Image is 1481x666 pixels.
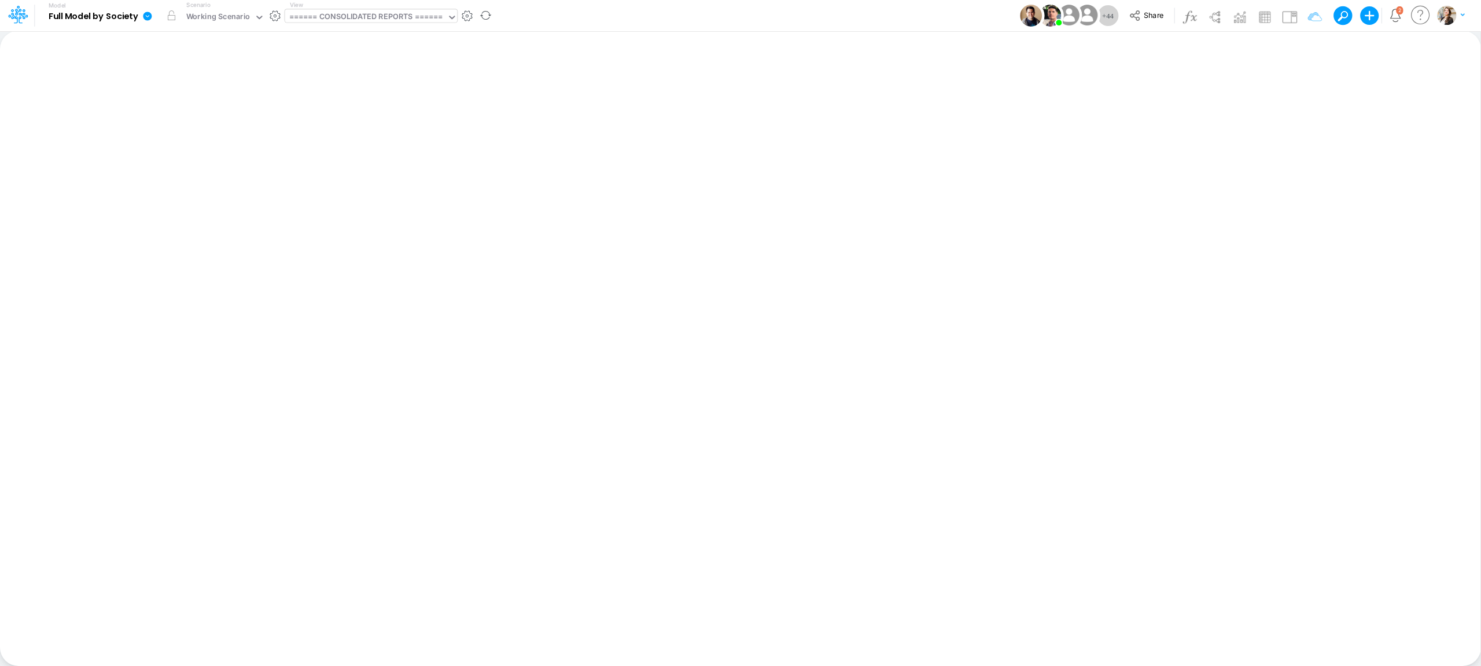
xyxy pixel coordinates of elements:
span: Share [1144,10,1163,19]
img: User Image Icon [1074,2,1100,28]
span: + 44 [1102,12,1114,20]
img: User Image Icon [1056,2,1082,28]
img: User Image Icon [1039,5,1061,27]
label: Model [49,2,66,9]
a: Notifications [1389,9,1402,22]
b: Full Model by Society [49,12,138,22]
div: ====== CONSOLIDATED REPORTS ====== [289,11,443,24]
button: Share [1123,7,1171,25]
label: Scenario [186,1,210,9]
div: 2 unread items [1398,8,1401,13]
label: View [290,1,303,9]
img: User Image Icon [1020,5,1042,27]
div: Working Scenario [186,11,250,24]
